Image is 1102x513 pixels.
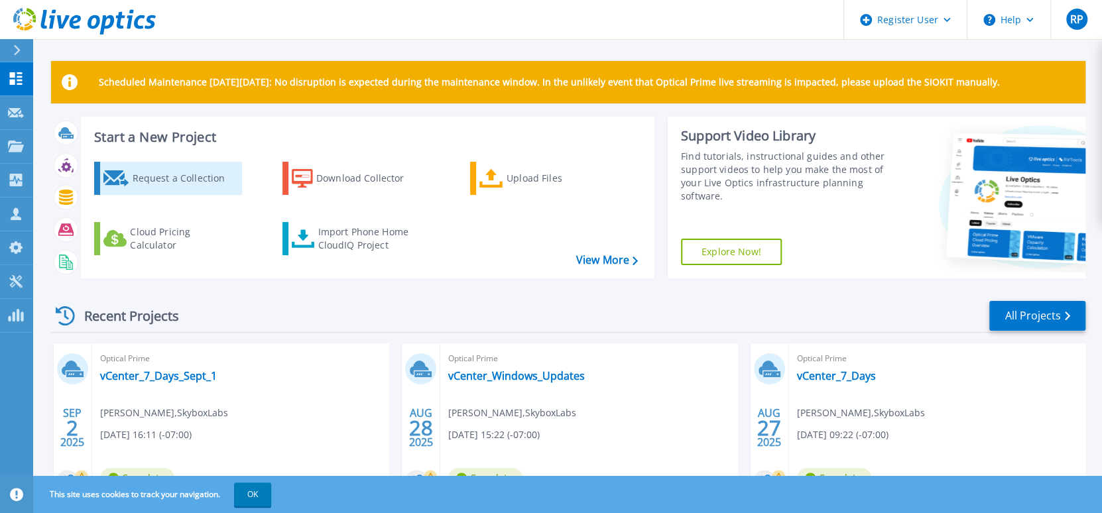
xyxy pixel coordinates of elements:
[448,406,576,420] span: [PERSON_NAME] , SkyboxLabs
[448,427,540,442] span: [DATE] 15:22 (-07:00)
[470,162,618,195] a: Upload Files
[100,427,192,442] span: [DATE] 16:11 (-07:00)
[318,225,421,252] div: Import Phone Home CloudIQ Project
[797,406,925,420] span: [PERSON_NAME] , SkyboxLabs
[797,468,871,488] span: Complete
[409,422,433,433] span: 28
[100,351,381,366] span: Optical Prime
[408,404,434,452] div: AUG 2025
[797,369,876,382] a: vCenter_7_Days
[100,369,217,382] a: vCenter_7_Days_Sept_1
[51,300,197,332] div: Recent Projects
[797,427,888,442] span: [DATE] 09:22 (-07:00)
[130,225,236,252] div: Cloud Pricing Calculator
[448,468,522,488] span: Complete
[681,239,782,265] a: Explore Now!
[316,165,422,192] div: Download Collector
[99,77,1000,87] p: Scheduled Maintenance [DATE][DATE]: No disruption is expected during the maintenance window. In t...
[507,165,613,192] div: Upload Files
[94,222,242,255] a: Cloud Pricing Calculator
[681,150,892,203] div: Find tutorials, instructional guides and other support videos to help you make the most of your L...
[989,301,1085,331] a: All Projects
[66,422,78,433] span: 2
[94,130,637,144] h3: Start a New Project
[282,162,430,195] a: Download Collector
[576,254,638,266] a: View More
[132,165,238,192] div: Request a Collection
[100,468,174,488] span: Complete
[94,162,242,195] a: Request a Collection
[448,351,729,366] span: Optical Prime
[448,369,585,382] a: vCenter_Windows_Updates
[797,351,1077,366] span: Optical Prime
[757,422,781,433] span: 27
[36,483,271,506] span: This site uses cookies to track your navigation.
[681,127,892,144] div: Support Video Library
[60,404,85,452] div: SEP 2025
[1070,14,1083,25] span: RP
[757,404,782,452] div: AUG 2025
[234,483,271,506] button: OK
[100,406,228,420] span: [PERSON_NAME] , SkyboxLabs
